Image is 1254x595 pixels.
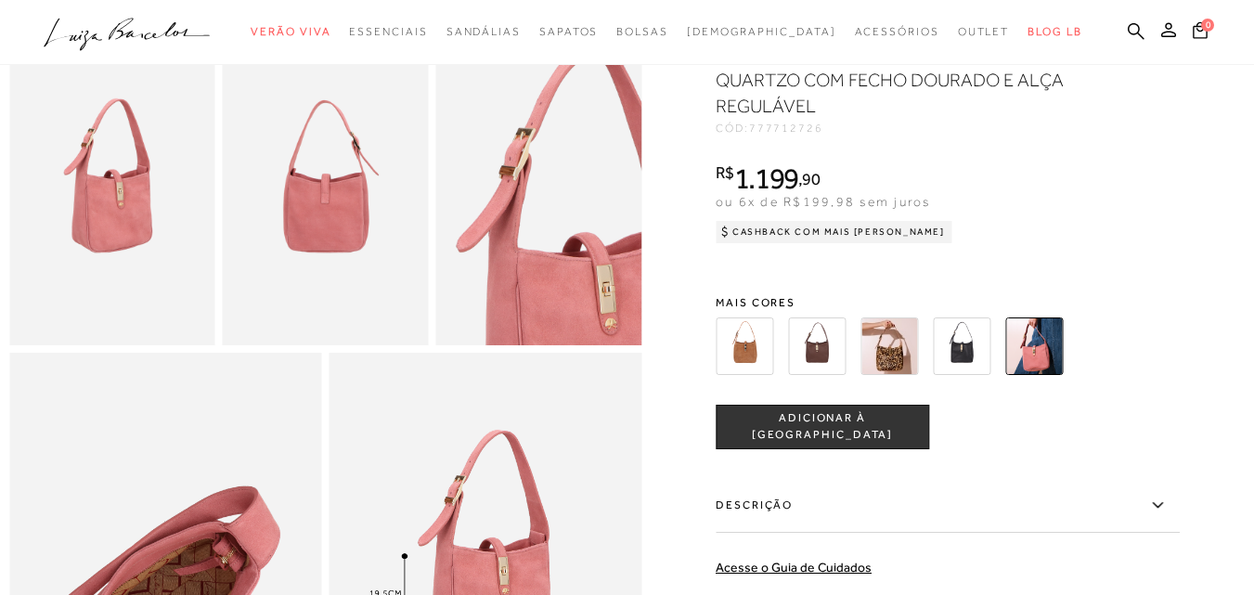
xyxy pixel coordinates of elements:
[9,37,215,346] img: image
[223,37,429,346] img: image
[716,164,734,181] i: R$
[716,41,1064,119] h1: BOLSA PEQUENA EM COURO ROSA QUARTZO COM FECHO DOURADO E ALÇA REGULÁVEL
[1028,15,1081,49] a: BLOG LB
[616,15,668,49] a: noSubCategoriesText
[446,25,521,38] span: Sandálias
[855,25,939,38] span: Acessórios
[539,15,598,49] a: noSubCategoriesText
[717,411,928,444] span: ADICIONAR À [GEOGRAPHIC_DATA]
[716,297,1180,308] span: Mais cores
[716,479,1180,533] label: Descrição
[349,15,427,49] a: noSubCategoriesText
[933,317,990,375] img: BOLSA PEQUENA EM COURO PRETO COM FECHO DOURADO E ALÇA REGULÁVEL
[716,560,872,575] a: Acesse o Guia de Cuidados
[1028,25,1081,38] span: BLOG LB
[687,15,836,49] a: noSubCategoriesText
[958,25,1010,38] span: Outlet
[734,162,799,195] span: 1.199
[616,25,668,38] span: Bolsas
[435,37,641,346] img: image
[716,405,929,449] button: ADICIONAR À [GEOGRAPHIC_DATA]
[716,221,952,243] div: Cashback com Mais [PERSON_NAME]
[788,317,846,375] img: BOLSA PEQUENA EM COURO CAFÉ COM FECHO DOURADO E ALÇA REGULÁVEL
[251,25,330,38] span: Verão Viva
[749,122,823,135] span: 777712726
[716,317,773,375] img: BOLSA PEQUENA EM CAMURÇA CARAMELO COM FECHO DOURADO E ALÇA REGULÁVEL
[446,15,521,49] a: noSubCategoriesText
[539,25,598,38] span: Sapatos
[1187,20,1213,45] button: 0
[349,25,427,38] span: Essenciais
[958,15,1010,49] a: noSubCategoriesText
[716,194,930,209] span: ou 6x de R$199,98 sem juros
[716,123,1087,134] div: CÓD:
[802,169,820,188] span: 90
[1201,19,1214,32] span: 0
[855,15,939,49] a: noSubCategoriesText
[1005,317,1063,375] img: BOLSA PEQUENA EM COURO ROSA QUARTZO COM FECHO DOURADO E ALÇA REGULÁVEL
[798,171,820,188] i: ,
[251,15,330,49] a: noSubCategoriesText
[860,317,918,375] img: BOLSA PEQUENA EM COURO ONÇA COM FECHO DOURADO E ALÇA REGULÁVEL
[687,25,836,38] span: [DEMOGRAPHIC_DATA]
